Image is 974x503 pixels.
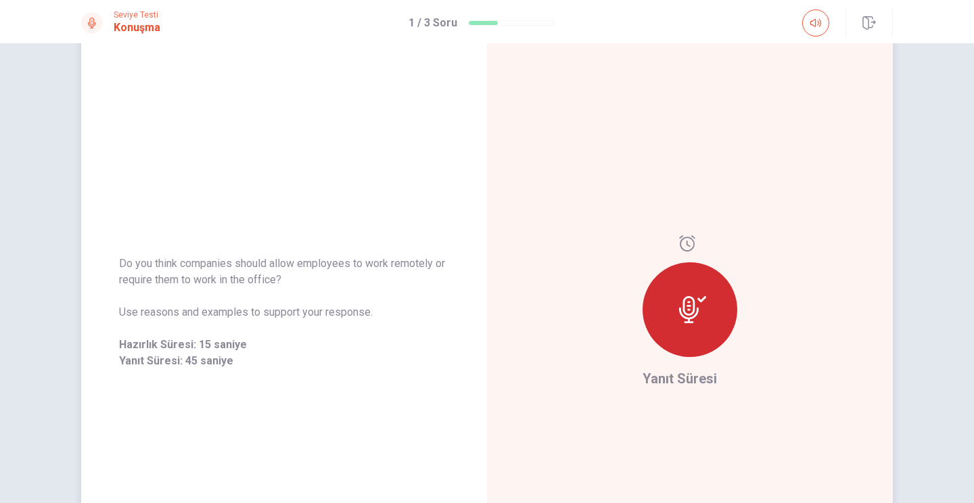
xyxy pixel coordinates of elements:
[119,304,449,320] span: Use reasons and examples to support your response.
[114,10,160,20] span: Seviye Testi
[114,20,160,36] h1: Konuşma
[409,15,457,31] h1: 1 / 3 Soru
[119,353,449,369] span: Yanıt Süresi: 45 saniye
[119,337,449,353] span: Hazırlık Süresi: 15 saniye
[643,370,717,387] span: Yanıt Süresi
[119,256,449,288] span: Do you think companies should allow employees to work remotely or require them to work in the off...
